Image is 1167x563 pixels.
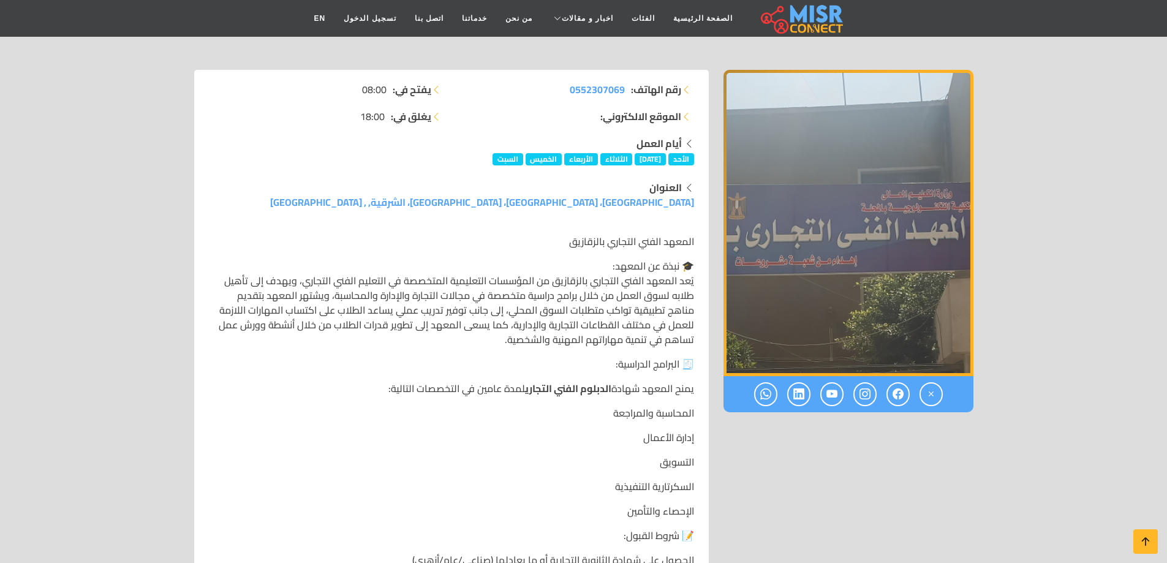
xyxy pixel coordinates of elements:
[496,7,542,30] a: من نحن
[334,7,405,30] a: تسجيل الدخول
[564,153,598,165] span: الأربعاء
[209,357,694,371] p: 🧾 البرامج الدراسية:
[209,455,694,469] p: التسويق
[209,479,694,494] p: السكرتارية التنفيذية
[209,381,694,396] p: يمنح المعهد شهادة لمدة عامين في التخصصات التالية:
[649,178,682,197] strong: العنوان
[723,70,973,376] img: المعهد الفني التجاري بالزقازيق
[270,193,694,211] a: [GEOGRAPHIC_DATA]، [GEOGRAPHIC_DATA]، [GEOGRAPHIC_DATA]، الشرقية, , [GEOGRAPHIC_DATA]
[562,13,613,24] span: اخبار و مقالات
[635,153,666,165] span: [DATE]
[600,153,633,165] span: الثلاثاء
[723,70,973,376] div: 1 / 1
[668,153,694,165] span: الأحد
[542,7,622,30] a: اخبار و مقالات
[664,7,742,30] a: الصفحة الرئيسية
[209,234,694,249] p: المعهد الفني التجاري بالزقازيق
[570,82,625,97] a: 0552307069
[209,528,694,543] p: 📝 شروط القبول:
[453,7,496,30] a: خدماتنا
[209,259,694,347] p: 🎓 نبذة عن المعهد: يُعد المعهد الفني التجاري بالزقازيق من المؤسسات التعليمية المتخصصة في التعليم ا...
[636,134,682,153] strong: أيام العمل
[526,153,562,165] span: الخميس
[209,406,694,420] p: المحاسبة والمراجعة
[631,82,681,97] strong: رقم الهاتف:
[761,3,843,34] img: main.misr_connect
[493,153,523,165] span: السبت
[406,7,453,30] a: اتصل بنا
[600,109,681,124] strong: الموقع الالكتروني:
[525,379,611,398] strong: الدبلوم الفني التجاري
[360,109,385,124] span: 18:00
[391,109,431,124] strong: يغلق في:
[209,504,694,518] p: الإحصاء والتأمين
[622,7,664,30] a: الفئات
[393,82,431,97] strong: يفتح في:
[362,82,387,97] span: 08:00
[570,80,625,99] span: 0552307069
[305,7,335,30] a: EN
[209,430,694,445] p: إدارة الأعمال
